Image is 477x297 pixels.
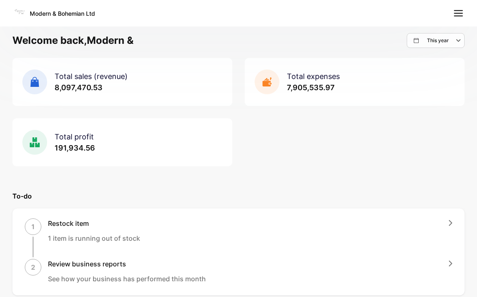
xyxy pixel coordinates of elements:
span: 7,905,535.97 [287,83,335,92]
p: 2 [31,262,35,272]
span: 191,934.56 [55,144,95,152]
p: This year [427,37,449,44]
p: To-do [12,191,465,201]
span: Total expenses [287,72,340,81]
h1: Review business reports [48,259,206,269]
h1: Restock item [48,218,140,228]
p: Modern & Bohemian Ltd [30,9,95,18]
span: Total sales (revenue) [55,72,128,81]
img: Logo [13,6,26,18]
h1: Welcome back, Modern & [12,33,134,48]
span: Total profit [55,132,94,141]
span: 8,097,470.53 [55,83,103,92]
button: This year [407,33,465,48]
p: See how your business has performed this month [48,274,206,284]
p: 1 item is running out of stock [48,233,140,243]
p: 1 [31,222,35,232]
